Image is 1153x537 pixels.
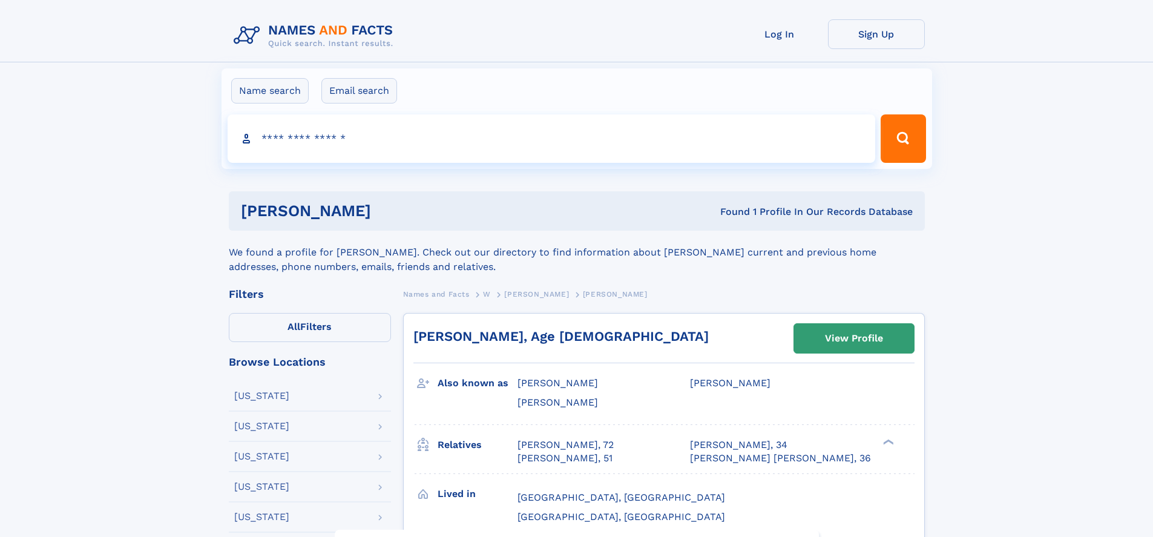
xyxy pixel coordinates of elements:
[229,231,925,274] div: We found a profile for [PERSON_NAME]. Check out our directory to find information about [PERSON_N...
[690,452,871,465] a: [PERSON_NAME] [PERSON_NAME], 36
[234,482,289,492] div: [US_STATE]
[517,492,725,503] span: [GEOGRAPHIC_DATA], [GEOGRAPHIC_DATA]
[881,114,925,163] button: Search Button
[403,286,470,301] a: Names and Facts
[438,373,517,394] h3: Also known as
[229,19,403,52] img: Logo Names and Facts
[545,205,913,219] div: Found 1 Profile In Our Records Database
[690,438,787,452] a: [PERSON_NAME], 34
[413,329,709,344] a: [PERSON_NAME], Age [DEMOGRAPHIC_DATA]
[517,438,614,452] a: [PERSON_NAME], 72
[234,421,289,431] div: [US_STATE]
[483,290,491,298] span: W
[517,511,725,522] span: [GEOGRAPHIC_DATA], [GEOGRAPHIC_DATA]
[517,452,613,465] a: [PERSON_NAME], 51
[234,512,289,522] div: [US_STATE]
[731,19,828,49] a: Log In
[234,452,289,461] div: [US_STATE]
[504,290,569,298] span: [PERSON_NAME]
[438,484,517,504] h3: Lived in
[229,357,391,367] div: Browse Locations
[517,397,598,408] span: [PERSON_NAME]
[690,377,770,389] span: [PERSON_NAME]
[517,377,598,389] span: [PERSON_NAME]
[583,290,648,298] span: [PERSON_NAME]
[228,114,876,163] input: search input
[234,391,289,401] div: [US_STATE]
[794,324,914,353] a: View Profile
[504,286,569,301] a: [PERSON_NAME]
[287,321,300,332] span: All
[880,438,895,446] div: ❯
[231,78,309,104] label: Name search
[825,325,883,352] div: View Profile
[438,435,517,455] h3: Relatives
[229,313,391,342] label: Filters
[229,289,391,300] div: Filters
[241,203,546,219] h1: [PERSON_NAME]
[321,78,397,104] label: Email search
[828,19,925,49] a: Sign Up
[483,286,491,301] a: W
